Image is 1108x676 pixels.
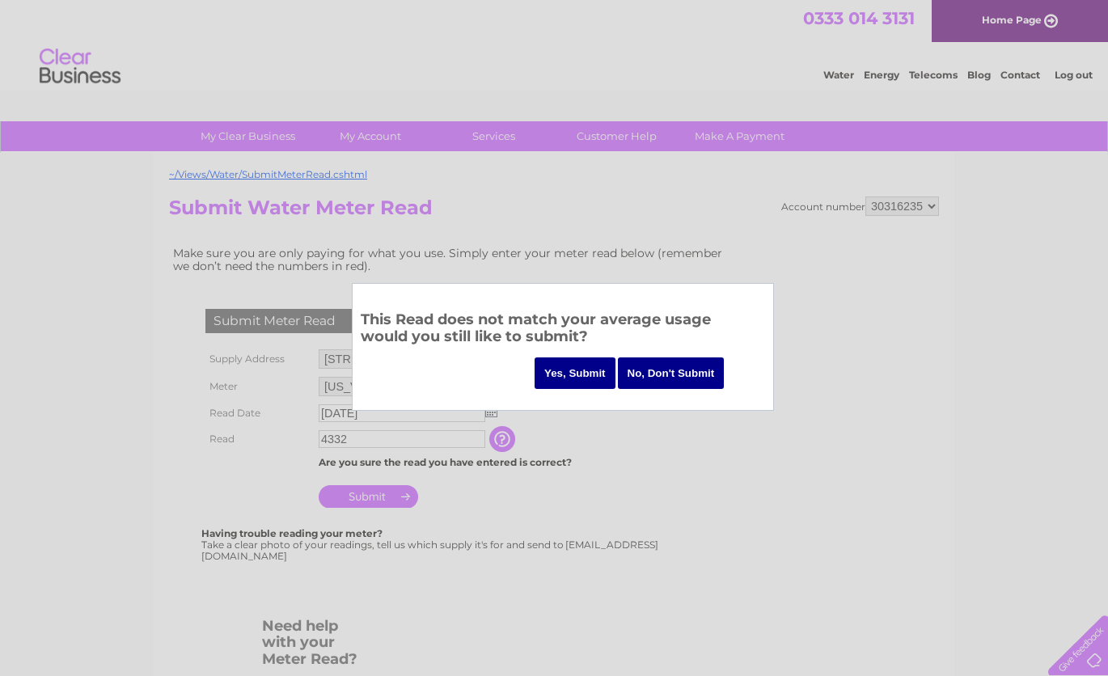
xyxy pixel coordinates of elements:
[1000,69,1040,81] a: Contact
[361,308,765,353] h3: This Read does not match your average usage would you still like to submit?
[1055,69,1093,81] a: Log out
[535,357,615,389] input: Yes, Submit
[618,357,725,389] input: No, Don't Submit
[39,42,121,91] img: logo.png
[173,9,937,78] div: Clear Business is a trading name of Verastar Limited (registered in [GEOGRAPHIC_DATA] No. 3667643...
[909,69,958,81] a: Telecoms
[823,69,854,81] a: Water
[803,8,915,28] a: 0333 014 3131
[967,69,991,81] a: Blog
[864,69,899,81] a: Energy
